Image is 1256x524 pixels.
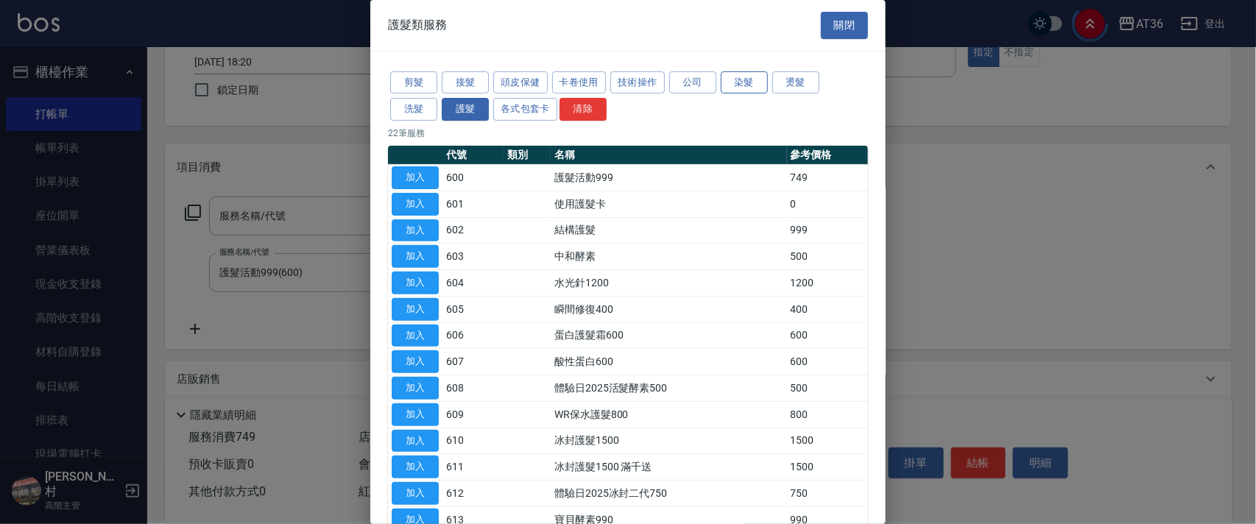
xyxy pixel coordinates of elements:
[551,322,787,349] td: 蛋白護髮霜600
[442,349,504,375] td: 607
[442,296,504,322] td: 605
[442,454,504,481] td: 611
[551,428,787,454] td: 冰封護髮1500
[392,456,439,478] button: 加入
[787,146,868,165] th: 參考價格
[392,272,439,294] button: 加入
[551,401,787,428] td: WR保水護髮800
[552,71,607,94] button: 卡卷使用
[442,71,489,94] button: 接髮
[392,430,439,453] button: 加入
[442,270,504,297] td: 604
[392,245,439,268] button: 加入
[551,481,787,507] td: 體驗日2025冰封二代750
[392,219,439,242] button: 加入
[551,454,787,481] td: 冰封護髮1500 滿千送
[787,322,868,349] td: 600
[787,270,868,297] td: 1200
[388,18,447,32] span: 護髮類服務
[392,350,439,373] button: 加入
[787,375,868,402] td: 500
[551,349,787,375] td: 酸性蛋白600
[442,428,504,454] td: 610
[787,244,868,270] td: 500
[388,127,868,140] p: 22 筆服務
[551,191,787,217] td: 使用護髮卡
[551,270,787,297] td: 水光針1200
[787,349,868,375] td: 600
[442,481,504,507] td: 612
[493,71,548,94] button: 頭皮保健
[787,165,868,191] td: 749
[772,71,819,94] button: 燙髮
[787,296,868,322] td: 400
[442,98,489,121] button: 護髮
[787,454,868,481] td: 1500
[787,481,868,507] td: 750
[821,12,868,39] button: 關閉
[390,98,437,121] button: 洗髮
[787,191,868,217] td: 0
[442,401,504,428] td: 609
[390,71,437,94] button: 剪髮
[787,428,868,454] td: 1500
[551,375,787,402] td: 體驗日2025活髮酵素500
[610,71,665,94] button: 技術操作
[442,165,504,191] td: 600
[551,165,787,191] td: 護髮活動999
[442,322,504,349] td: 606
[442,146,504,165] th: 代號
[504,146,551,165] th: 類別
[551,146,787,165] th: 名稱
[392,377,439,400] button: 加入
[551,296,787,322] td: 瞬間修復400
[669,71,716,94] button: 公司
[442,244,504,270] td: 603
[721,71,768,94] button: 染髮
[551,244,787,270] td: 中和酵素
[392,325,439,347] button: 加入
[392,298,439,321] button: 加入
[493,98,557,121] button: 各式包套卡
[392,403,439,426] button: 加入
[442,375,504,402] td: 608
[442,191,504,217] td: 601
[560,98,607,121] button: 清除
[392,166,439,189] button: 加入
[787,401,868,428] td: 800
[787,217,868,244] td: 999
[551,217,787,244] td: 結構護髮
[392,193,439,216] button: 加入
[392,482,439,505] button: 加入
[442,217,504,244] td: 602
